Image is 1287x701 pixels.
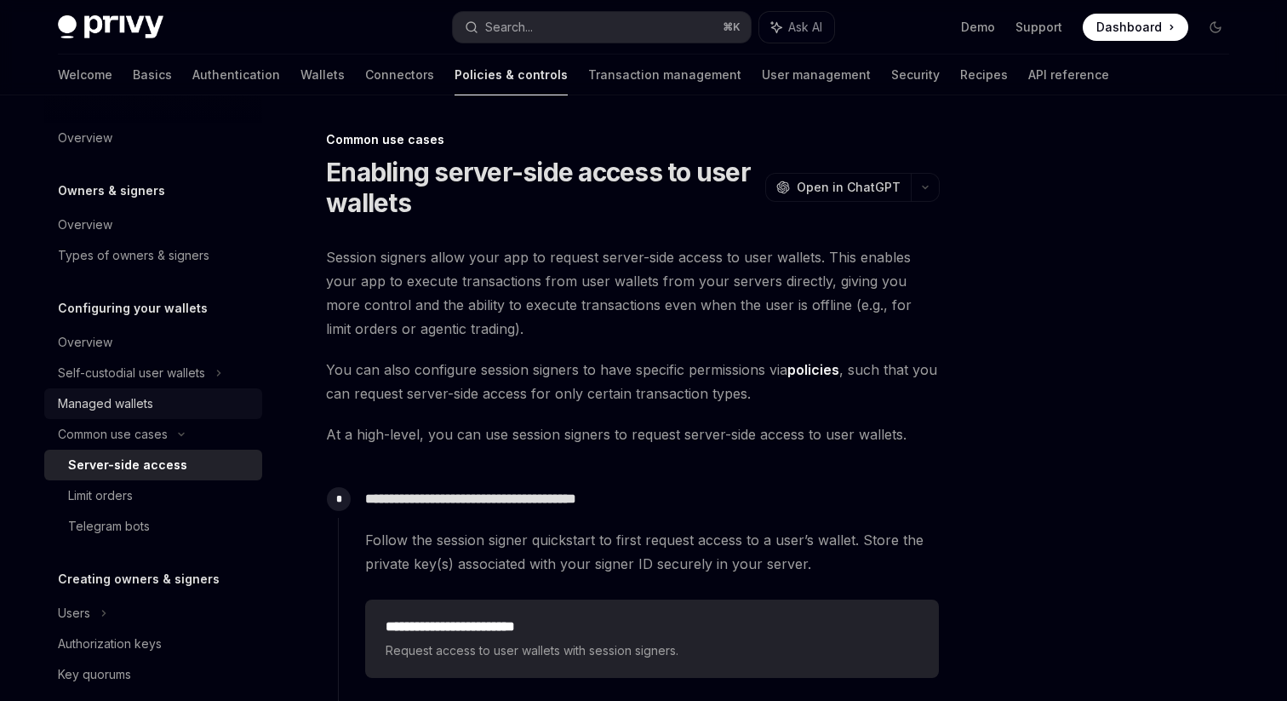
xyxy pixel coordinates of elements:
div: Managed wallets [58,394,153,414]
h1: Enabling server-side access to user wallets [326,157,758,218]
a: Overview [44,327,262,358]
a: Connectors [365,55,434,95]
span: ⌘ K [723,20,741,34]
button: Toggle dark mode [1202,14,1229,41]
span: Request access to user wallets with session signers. [386,641,918,661]
span: Open in ChatGPT [797,179,901,196]
a: Server-side access [44,450,262,480]
span: Session signers allow your app to request server-side access to user wallets. This enables your a... [326,245,940,341]
div: Common use cases [58,424,168,445]
a: Authorization keys [44,629,262,659]
h5: Configuring your wallets [58,298,208,319]
div: Types of owners & signers [58,245,209,266]
div: Overview [58,128,112,148]
div: Authorization keys [58,634,162,654]
a: Demo [961,19,995,36]
a: Key quorums [44,659,262,690]
div: Search... [485,17,533,37]
div: Overview [58,332,112,353]
div: Overview [58,215,112,235]
button: Ask AI [759,12,834,43]
span: At a high-level, you can use session signers to request server-side access to user wallets. [326,422,940,446]
img: dark logo [58,15,163,39]
a: Managed wallets [44,388,262,419]
div: Limit orders [68,486,133,506]
a: User management [762,55,871,95]
span: Ask AI [788,19,822,36]
a: API reference [1028,55,1109,95]
a: Overview [44,210,262,240]
div: Key quorums [58,664,131,685]
a: Types of owners & signers [44,240,262,271]
a: Transaction management [588,55,741,95]
div: Server-side access [68,455,187,475]
a: Basics [133,55,172,95]
a: Overview [44,123,262,153]
span: Dashboard [1096,19,1162,36]
span: Follow the session signer quickstart to first request access to a user’s wallet. Store the privat... [365,528,939,576]
a: Recipes [960,55,1008,95]
a: Welcome [58,55,112,95]
a: Support [1015,19,1062,36]
a: Policies & controls [455,55,568,95]
a: Security [891,55,940,95]
a: policies [787,361,839,379]
div: Telegram bots [68,516,150,537]
a: Dashboard [1083,14,1188,41]
button: Search...⌘K [453,12,751,43]
a: Wallets [300,55,345,95]
h5: Owners & signers [58,181,165,201]
div: Self-custodial user wallets [58,363,205,383]
span: You can also configure session signers to have specific permissions via , such that you can reque... [326,358,940,405]
a: Telegram bots [44,511,262,542]
div: Common use cases [326,131,940,148]
div: Users [58,603,90,623]
a: Authentication [192,55,280,95]
h5: Creating owners & signers [58,569,220,589]
a: Limit orders [44,480,262,511]
button: Open in ChatGPT [765,173,911,202]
